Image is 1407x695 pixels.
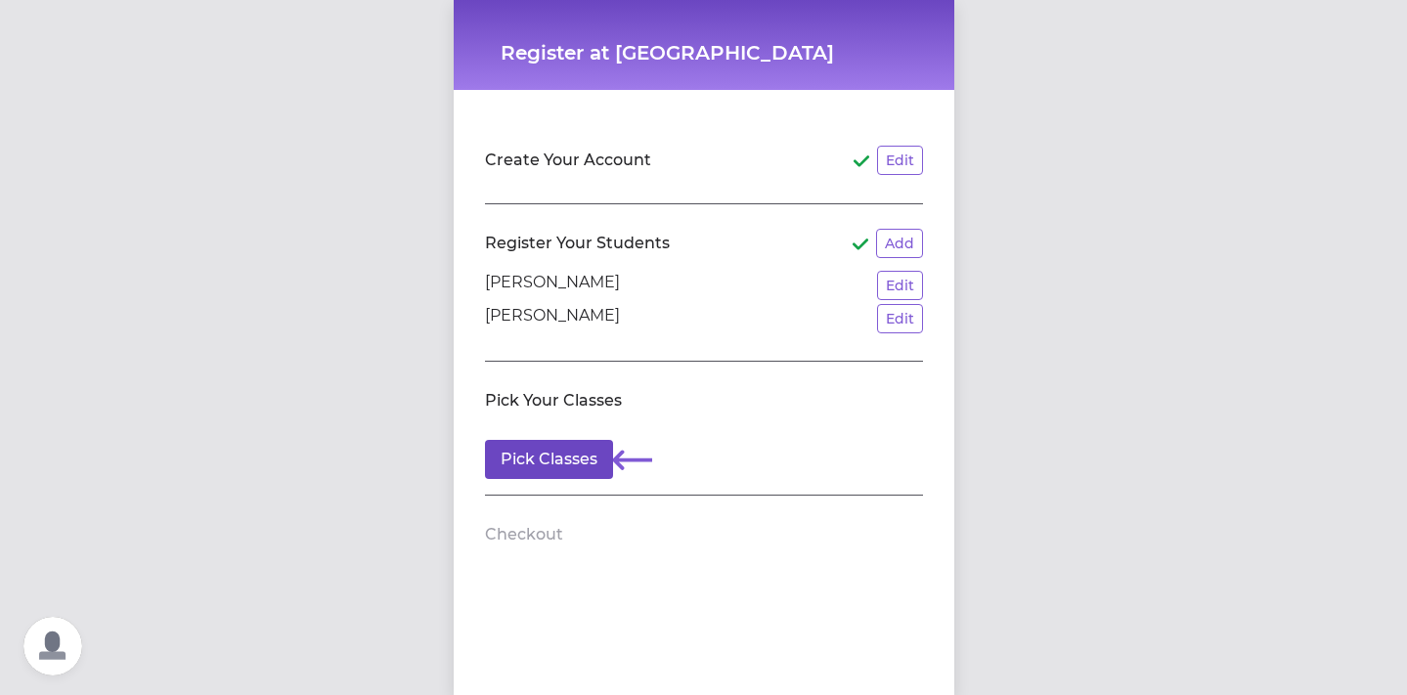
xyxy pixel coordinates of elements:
[23,617,82,675] div: Open chat
[877,271,923,300] button: Edit
[877,304,923,333] button: Edit
[876,229,923,258] button: Add
[877,146,923,175] button: Edit
[485,232,670,255] h2: Register Your Students
[485,271,620,300] p: [PERSON_NAME]
[485,523,563,546] h2: Checkout
[485,389,622,413] h2: Pick Your Classes
[485,149,651,172] h2: Create Your Account
[501,39,907,66] h1: Register at [GEOGRAPHIC_DATA]
[485,440,613,479] button: Pick Classes
[485,304,620,333] p: [PERSON_NAME]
